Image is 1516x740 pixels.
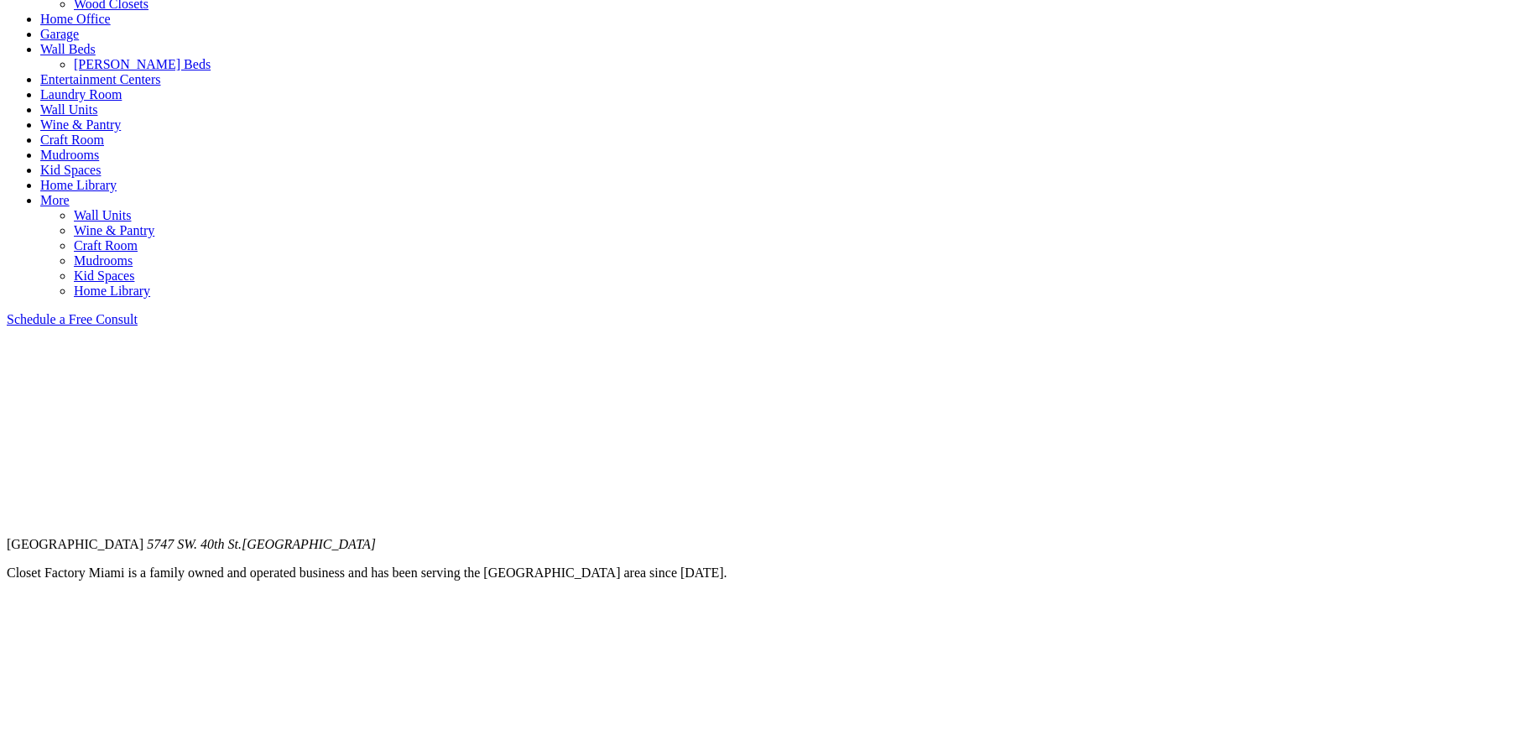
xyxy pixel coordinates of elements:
[40,102,97,117] a: Wall Units
[242,537,376,551] span: [GEOGRAPHIC_DATA]
[74,268,134,283] a: Kid Spaces
[40,163,101,177] a: Kid Spaces
[74,223,154,237] a: Wine & Pantry
[74,238,138,253] a: Craft Room
[7,565,1509,581] p: Closet Factory Miami is a family owned and operated business and has been serving the [GEOGRAPHIC...
[74,253,133,268] a: Mudrooms
[147,537,376,551] em: 5747 SW. 40th St.
[40,133,104,147] a: Craft Room
[40,27,79,41] a: Garage
[40,193,70,207] a: More menu text will display only on big screen
[40,117,121,132] a: Wine & Pantry
[74,57,211,71] a: [PERSON_NAME] Beds
[7,312,138,326] a: Schedule a Free Consult (opens a dropdown menu)
[40,72,161,86] a: Entertainment Centers
[74,284,150,298] a: Home Library
[74,208,131,222] a: Wall Units
[40,42,96,56] a: Wall Beds
[40,178,117,192] a: Home Library
[40,87,122,102] a: Laundry Room
[40,12,111,26] a: Home Office
[7,537,143,551] span: [GEOGRAPHIC_DATA]
[40,148,99,162] a: Mudrooms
